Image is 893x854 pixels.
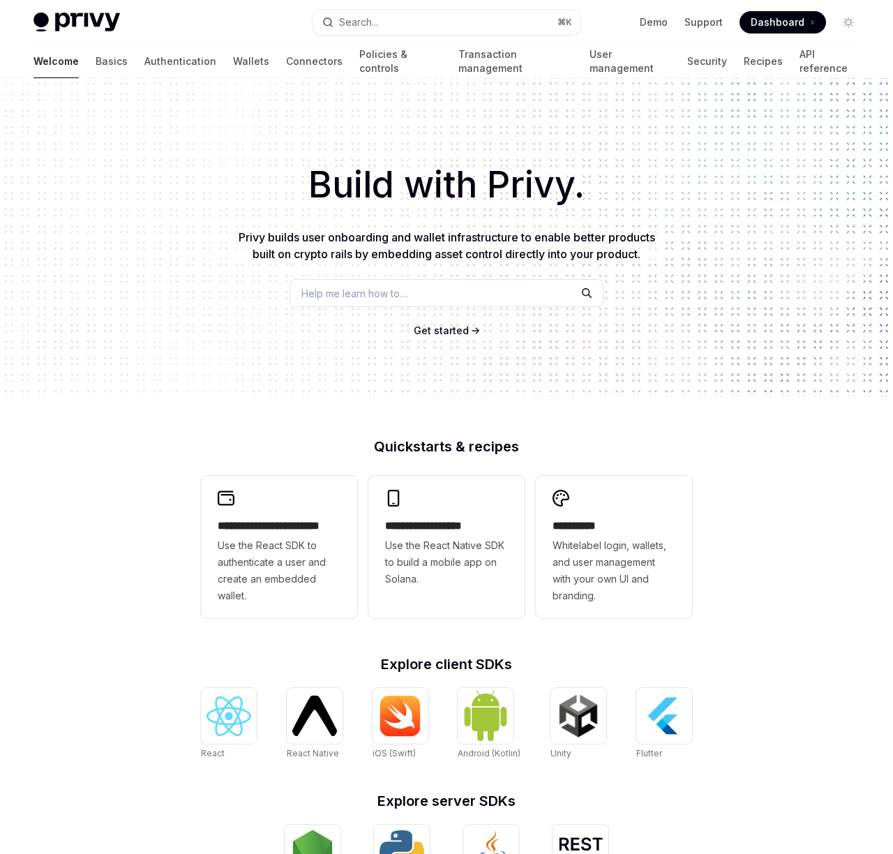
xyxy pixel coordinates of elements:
span: React [201,748,225,758]
span: Use the React Native SDK to build a mobile app on Solana. [385,537,508,587]
a: Transaction management [458,45,572,78]
span: Get started [414,324,469,336]
a: **** **** **** ***Use the React Native SDK to build a mobile app on Solana. [368,476,525,618]
h2: Explore server SDKs [201,794,692,808]
img: Unity [556,694,601,738]
a: UnityUnity [550,688,606,761]
a: **** *****Whitelabel login, wallets, and user management with your own UI and branding. [536,476,692,618]
img: light logo [33,13,120,32]
a: Security [687,45,727,78]
span: Whitelabel login, wallets, and user management with your own UI and branding. [553,537,675,604]
span: iOS (Swift) [373,748,416,758]
a: React NativeReact Native [287,688,343,761]
a: User management [590,45,670,78]
a: Welcome [33,45,79,78]
a: Dashboard [740,11,826,33]
a: ReactReact [201,688,257,761]
span: Flutter [636,748,662,758]
span: Help me learn how to… [301,286,407,301]
a: Policies & controls [359,45,442,78]
h2: Explore client SDKs [201,657,692,671]
span: ⌘ K [557,17,572,28]
img: React [207,696,251,736]
span: Unity [550,748,571,758]
span: Android (Kotlin) [458,748,520,758]
a: Demo [640,15,668,29]
span: Dashboard [751,15,804,29]
a: Support [684,15,723,29]
a: Get started [414,324,469,338]
a: FlutterFlutter [636,688,692,761]
a: Authentication [144,45,216,78]
a: Recipes [744,45,783,78]
a: API reference [800,45,860,78]
span: Use the React SDK to authenticate a user and create an embedded wallet. [218,537,340,604]
img: Android (Kotlin) [463,689,508,742]
button: Toggle dark mode [837,11,860,33]
span: React Native [287,748,339,758]
h1: Build with Privy. [22,158,871,212]
a: Basics [96,45,128,78]
a: Android (Kotlin)Android (Kotlin) [458,688,520,761]
button: Open search [313,10,580,35]
img: iOS (Swift) [378,695,423,737]
h2: Quickstarts & recipes [201,440,692,454]
img: React Native [292,696,337,735]
a: Connectors [286,45,343,78]
a: Wallets [233,45,269,78]
div: Search... [339,14,378,31]
img: Flutter [642,694,686,738]
a: iOS (Swift)iOS (Swift) [373,688,428,761]
span: Privy builds user onboarding and wallet infrastructure to enable better products built on crypto ... [239,230,655,261]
